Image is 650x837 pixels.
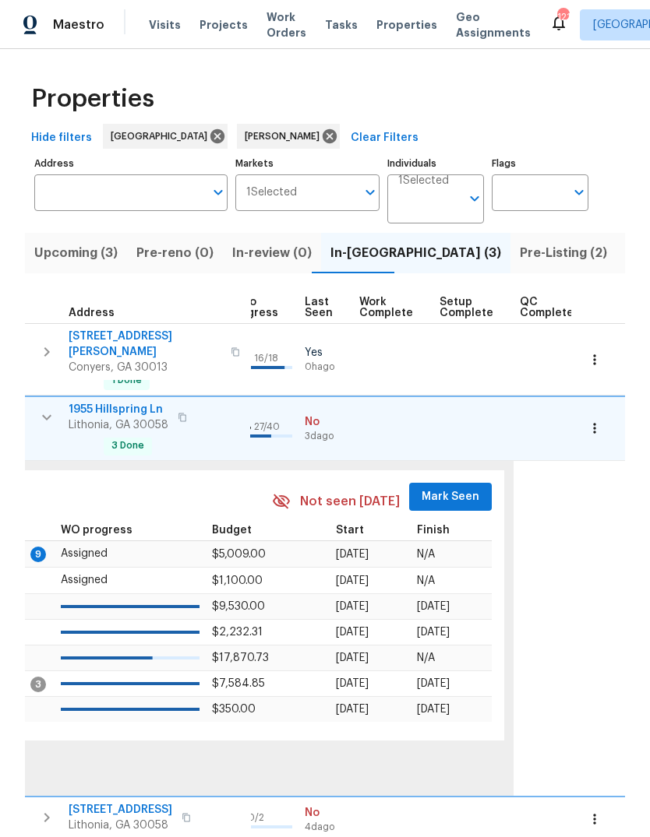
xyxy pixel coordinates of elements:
[254,353,278,363] span: 16 / 18
[305,414,347,430] span: No
[417,678,450,689] span: [DATE]
[336,601,369,612] span: [DATE]
[103,124,228,149] div: [GEOGRAPHIC_DATA]
[212,652,269,663] span: $17,870.73
[149,17,181,33] span: Visits
[417,704,450,715] span: [DATE]
[300,493,400,511] span: Not seen [DATE]
[398,174,449,188] span: 1 Selected
[105,374,148,387] span: 1 Done
[228,297,278,318] span: Reno Progress
[111,128,214,144] span: [GEOGRAPHIC_DATA]
[336,549,369,560] span: [DATE]
[254,422,280,431] span: 27 / 40
[376,17,437,33] span: Properties
[30,547,46,562] span: 9
[136,242,214,264] span: Pre-reno (0)
[492,159,588,168] label: Flags
[351,128,419,148] span: Clear Filters
[305,805,347,821] span: No
[305,821,347,834] span: 4d ago
[387,159,484,168] label: Individuals
[417,652,435,663] span: N/A
[456,9,531,40] span: Geo Assignments
[237,124,340,149] div: [PERSON_NAME]
[212,525,252,536] span: Budget
[69,402,168,417] span: 1955 Hillspring Ln
[520,242,607,264] span: Pre-Listing (2)
[212,601,265,612] span: $9,530.00
[417,525,450,536] span: Finish
[417,601,450,612] span: [DATE]
[325,19,358,30] span: Tasks
[336,652,369,663] span: [DATE]
[422,487,479,507] span: Mark Seen
[245,128,326,144] span: [PERSON_NAME]
[69,360,221,375] span: Conyers, GA 30013
[336,575,369,586] span: [DATE]
[30,677,46,692] span: 3
[336,704,369,715] span: [DATE]
[246,186,297,199] span: 1 Selected
[61,525,132,536] span: WO progress
[25,124,98,153] button: Hide filters
[69,308,115,318] span: Address
[34,159,228,168] label: Address
[248,813,264,822] span: 0 / 2
[34,242,118,264] span: Upcoming (3)
[69,417,168,433] span: Lithonia, GA 30058
[212,627,263,638] span: $2,232.31
[305,430,347,443] span: 3d ago
[520,297,574,318] span: QC Complete
[200,17,248,33] span: Projects
[330,242,501,264] span: In-[GEOGRAPHIC_DATA] (3)
[557,9,568,25] div: 121
[212,678,265,689] span: $7,584.85
[212,704,256,715] span: $350.00
[417,627,450,638] span: [DATE]
[417,549,435,560] span: N/A
[344,124,425,153] button: Clear Filters
[31,128,92,148] span: Hide filters
[305,297,333,318] span: Last Seen
[409,483,492,512] button: Mark Seen
[61,572,200,589] p: Assigned
[417,575,435,586] span: N/A
[305,345,347,360] span: Yes
[464,188,486,209] button: Open
[359,297,413,318] span: Work Complete
[212,575,263,586] span: $1,100.00
[336,525,364,536] span: Start
[105,439,150,452] span: 3 Done
[235,159,380,168] label: Markets
[69,329,221,360] span: [STREET_ADDRESS][PERSON_NAME]
[53,17,104,33] span: Maestro
[359,181,381,203] button: Open
[568,181,590,203] button: Open
[69,802,172,818] span: [STREET_ADDRESS]
[267,9,306,40] span: Work Orders
[207,181,229,203] button: Open
[440,297,493,318] span: Setup Complete
[305,360,347,374] span: 0h ago
[69,818,172,833] span: Lithonia, GA 30058
[31,91,154,107] span: Properties
[212,549,266,560] span: $5,009.00
[61,546,200,562] p: Assigned
[336,678,369,689] span: [DATE]
[336,627,369,638] span: [DATE]
[232,242,312,264] span: In-review (0)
